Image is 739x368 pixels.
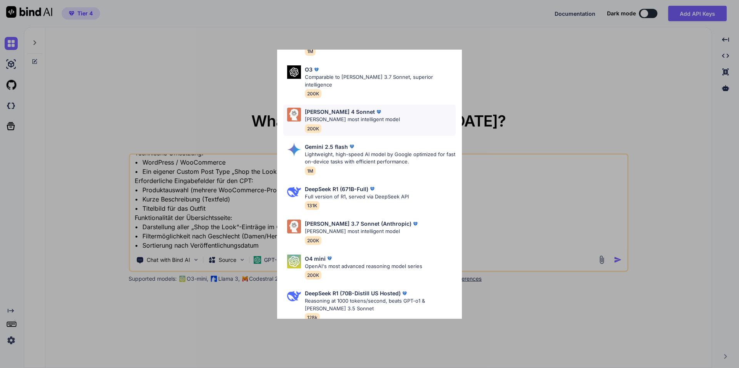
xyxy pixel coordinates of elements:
[287,65,301,79] img: Pick Models
[305,193,409,201] p: Full version of R1, served via DeepSeek API
[305,263,422,270] p: OpenAI's most advanced reasoning model series
[305,47,316,56] span: 1M
[305,65,313,73] p: O3
[305,313,320,322] span: 128k
[305,108,375,116] p: [PERSON_NAME] 4 Sonnet
[305,151,456,166] p: Lightweight, high-speed AI model by Google optimized for fast on-device tasks with efficient perf...
[348,143,356,150] img: premium
[305,73,456,88] p: Comparable to [PERSON_NAME] 3.7 Sonnet, superior intelligence
[411,220,419,228] img: premium
[305,201,319,210] span: 131K
[326,255,333,262] img: premium
[305,124,321,133] span: 200K
[305,220,411,228] p: [PERSON_NAME] 3.7 Sonnet (Anthropic)
[305,228,419,235] p: [PERSON_NAME] most intelligent model
[287,185,301,199] img: Pick Models
[401,290,408,297] img: premium
[368,185,376,193] img: premium
[305,255,326,263] p: O4 mini
[305,297,456,312] p: Reasoning at 1000 tokens/second, beats GPT-o1 & [PERSON_NAME] 3.5 Sonnet
[305,185,368,193] p: DeepSeek R1 (671B-Full)
[287,289,301,303] img: Pick Models
[287,255,301,268] img: Pick Models
[305,167,316,175] span: 1M
[305,89,321,98] span: 200K
[287,108,301,122] img: Pick Models
[305,289,401,297] p: DeepSeek R1 (70B-Distill US Hosted)
[305,271,321,280] span: 200K
[313,66,320,73] img: premium
[287,143,301,157] img: Pick Models
[305,236,321,245] span: 200K
[305,143,348,151] p: Gemini 2.5 flash
[375,108,383,116] img: premium
[287,220,301,233] img: Pick Models
[305,116,400,123] p: [PERSON_NAME] most intelligent model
